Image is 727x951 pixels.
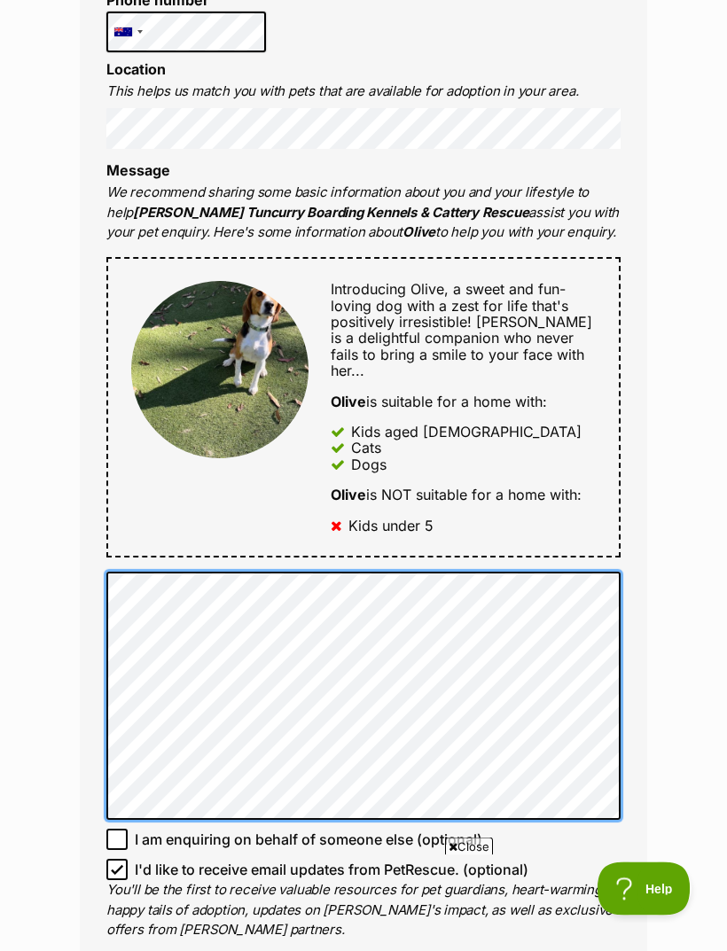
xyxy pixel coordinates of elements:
span: Introducing Olive, a sweet and fun-loving dog with a zest for life that's positively irresistible... [331,281,592,380]
span: I am enquiring on behalf of someone else (optional) [135,830,482,851]
iframe: Help Scout Beacon - Open [598,862,692,916]
div: is suitable for a home with: [331,394,596,410]
div: Kids aged [DEMOGRAPHIC_DATA] [351,425,582,440]
span: Close [445,838,493,855]
strong: Olive [403,224,435,241]
strong: Olive [331,394,366,411]
div: Australia: +61 [107,13,148,52]
div: Kids under 5 [348,518,434,534]
img: Olive [131,282,309,459]
label: Message [106,162,170,180]
div: Cats [351,440,381,456]
p: We recommend sharing some basic information about you and your lifestyle to help assist you with ... [106,183,621,244]
iframe: Advertisement [41,862,686,942]
p: This helps us match you with pets that are available for adoption in your area. [106,82,621,103]
strong: [PERSON_NAME] Tuncurry Boarding Kennels & Cattery Rescue [133,205,528,222]
div: Dogs [351,457,387,473]
strong: Olive [331,487,366,504]
div: is NOT suitable for a home with: [331,487,596,503]
label: Location [106,61,166,79]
